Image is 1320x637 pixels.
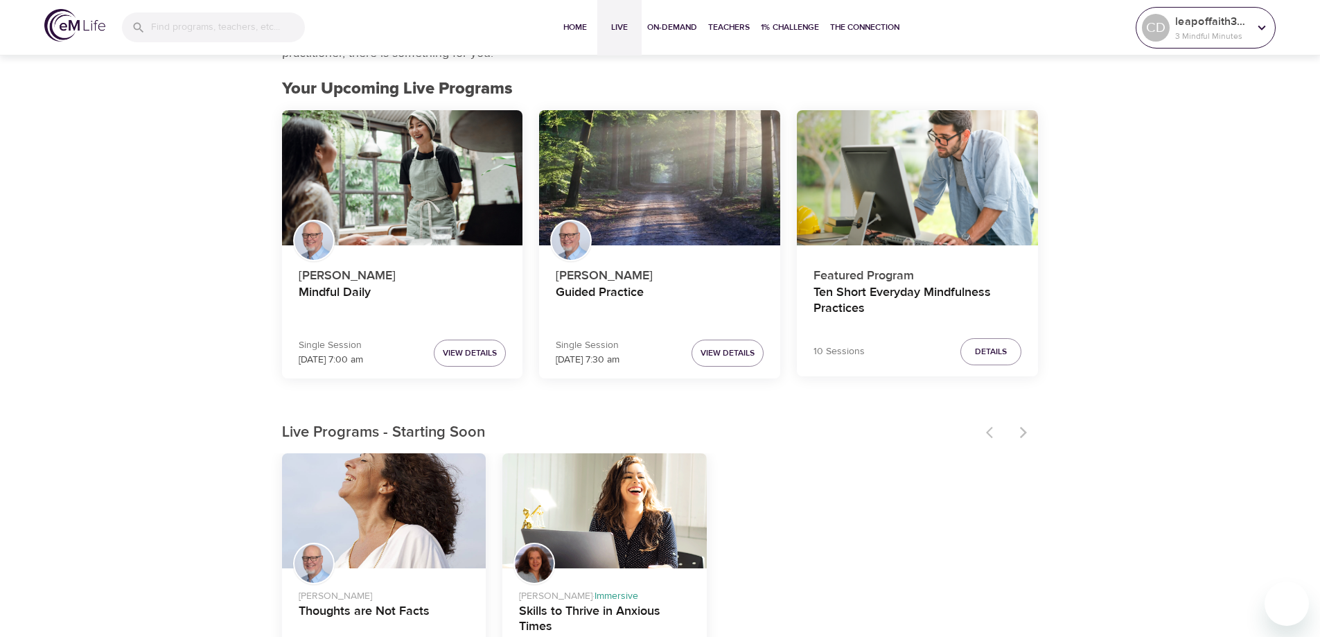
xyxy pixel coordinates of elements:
button: Guided Practice [539,110,780,246]
span: View Details [701,346,755,360]
button: View Details [434,340,506,367]
button: View Details [692,340,764,367]
span: Home [558,20,592,35]
p: 10 Sessions [813,344,865,359]
h4: Guided Practice [556,285,764,318]
span: Live [603,20,636,35]
div: CD [1142,14,1170,42]
iframe: Button to launch messaging window [1265,582,1309,626]
h4: Skills to Thrive in Anxious Times [519,604,690,637]
button: Details [960,338,1021,365]
h4: Mindful Daily [299,285,507,318]
span: The Connection [830,20,899,35]
p: [PERSON_NAME] [556,261,764,285]
button: Thoughts are Not Facts [282,453,486,568]
p: [PERSON_NAME] [299,261,507,285]
span: 1% Challenge [761,20,819,35]
button: Ten Short Everyday Mindfulness Practices [797,110,1038,246]
span: Details [975,344,1007,359]
p: 3 Mindful Minutes [1175,30,1249,42]
span: On-Demand [647,20,697,35]
img: logo [44,9,105,42]
span: Immersive [595,590,638,602]
p: Live Programs - Starting Soon [282,421,978,444]
h4: Thoughts are Not Facts [299,604,470,637]
span: View Details [443,346,497,360]
p: Single Session [299,338,363,353]
p: Featured Program [813,261,1021,285]
p: leapoffaith333 [1175,13,1249,30]
p: [DATE] 7:00 am [299,353,363,367]
h4: Ten Short Everyday Mindfulness Practices [813,285,1021,318]
button: Mindful Daily [282,110,523,246]
button: Skills to Thrive in Anxious Times [502,453,707,568]
p: [PERSON_NAME] [299,584,470,604]
h2: Your Upcoming Live Programs [282,79,1039,99]
p: Single Session [556,338,619,353]
p: [DATE] 7:30 am [556,353,619,367]
p: [PERSON_NAME] · [519,584,690,604]
span: Teachers [708,20,750,35]
input: Find programs, teachers, etc... [151,12,305,42]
